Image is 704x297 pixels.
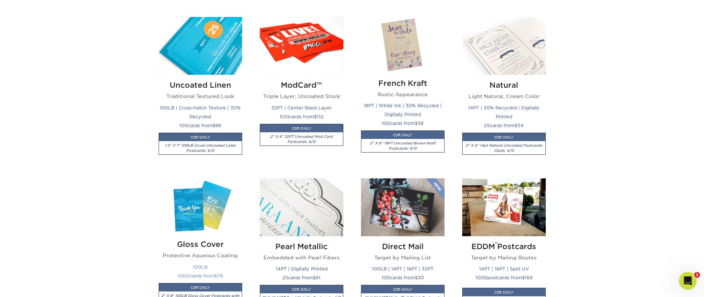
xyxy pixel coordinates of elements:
[361,254,445,261] p: Target by Mailing List
[484,123,524,128] small: cards from
[462,17,546,75] img: Natural Postcards
[393,133,412,137] small: CSR ONLY
[466,143,542,153] i: 2" X 4" 14pt Natural Uncoated Postcards Cards: 4/0
[260,178,343,236] img: Pearl Metallic Postcards
[494,290,513,294] small: CSR ONLY
[475,275,487,280] span: 1000
[475,275,533,280] small: postcards from
[159,252,242,259] p: Protective Aqueous Coating
[382,275,390,280] span: 100
[292,287,311,291] small: CSR ONLY
[468,105,540,119] small: 14PT | 30% Recycled | Digitally Printed
[193,264,208,270] small: 100LB
[260,17,343,75] img: ModCard™ Postcards
[361,79,445,88] h2: French Kraft
[418,275,424,280] span: 30
[426,178,445,200] img: New Product
[260,92,343,100] p: Triple Layer, Uncoated Stock
[361,17,445,169] a: French Kraft Postcards French Kraft Rustic Appearance 18PT | White Ink | 30% Recycled | Digitally...
[415,120,418,126] span: $
[479,266,529,272] small: 14PT | 16PT | Spot UV
[215,123,221,128] span: 88
[260,254,343,261] p: Embedded with Pearl Fibers
[372,266,434,272] small: 100LB | 14PT | 16PT | 32PT
[179,123,188,128] span: 100
[191,135,210,139] small: CSR ONLY
[276,266,328,272] small: 14PT | Digitally Printed
[361,17,445,73] img: French Kraft Postcards
[462,178,546,236] img: Velvet w/ Raised Foil Postcards
[165,143,236,153] i: 1.5" X 7" 100LB Cover Uncoated Linen Postcards: 4/0
[495,241,497,248] sup: ®
[514,123,517,128] span: $
[418,120,424,126] span: 38
[159,17,242,75] img: Uncoated Linen Postcards
[462,17,546,169] a: Natural Postcards Natural Light Natural, Cream Color 14PT | 30% Recycled | Digitally Printed 25ca...
[271,105,332,111] small: 32PT | Center Black Layer
[270,134,333,144] i: 2" X 4" 32PT Uncoated Mod Card Postcards: 4/0
[313,275,316,280] span: $
[282,275,288,280] span: 25
[393,287,412,291] small: CSR ONLY
[317,114,323,119] span: 112
[191,286,210,290] small: CSR ONLY
[214,273,217,279] span: $
[280,114,289,119] span: 500
[282,275,321,280] small: cards from
[260,242,343,251] h2: Pearl Metallic
[160,105,241,119] small: 100LB | Cross-Hatch Texture | 30% Recycled
[316,275,321,280] span: 61
[462,92,546,100] p: Light Natural, Cream Color
[280,114,323,119] small: cards from
[159,81,242,90] h2: Uncoated Linen
[178,273,223,279] small: cards from
[260,81,343,90] h2: ModCard™
[382,275,424,280] small: cards from
[370,141,436,150] i: 2" X 6" 18PT Uncoated Brown Kraft Postcards: 4/0
[494,135,513,139] small: CSR ONLY
[522,275,525,280] span: $
[179,123,221,128] small: cards from
[462,242,546,251] h2: EDDM Postcards
[159,17,242,169] a: Uncoated Linen Postcards Uncoated Linen Traditional Textured Look 100LB | Cross-Hatch Texture | 3...
[260,17,343,169] a: ModCard™ Postcards ModCard™ Triple Layer, Uncoated Stock 32PT | Center Black Layer 500cards from$...
[159,178,242,234] img: Gloss Cover Postcards
[484,123,490,128] span: 25
[217,273,223,279] span: 76
[694,272,700,278] span: 1
[361,91,445,98] p: Rustic Appearance
[525,275,533,280] span: 169
[382,120,424,126] small: cards from
[292,126,311,130] small: CSR ONLY
[159,240,242,249] h2: Gloss Cover
[679,272,697,290] iframe: Intercom live chat
[178,273,190,279] span: 1000
[462,254,546,261] p: Target by Mailing Routes
[364,103,442,117] small: 18PT | White Ink | 30% Recycled | Digitally Printed
[361,242,445,251] h2: Direct Mail
[314,114,317,119] span: $
[159,92,242,100] p: Traditional Textured Look
[382,120,390,126] span: 100
[462,81,546,90] h2: Natural
[517,123,524,128] span: 34
[361,178,445,236] img: Direct Mail Postcards
[212,123,215,128] span: $
[415,275,418,280] span: $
